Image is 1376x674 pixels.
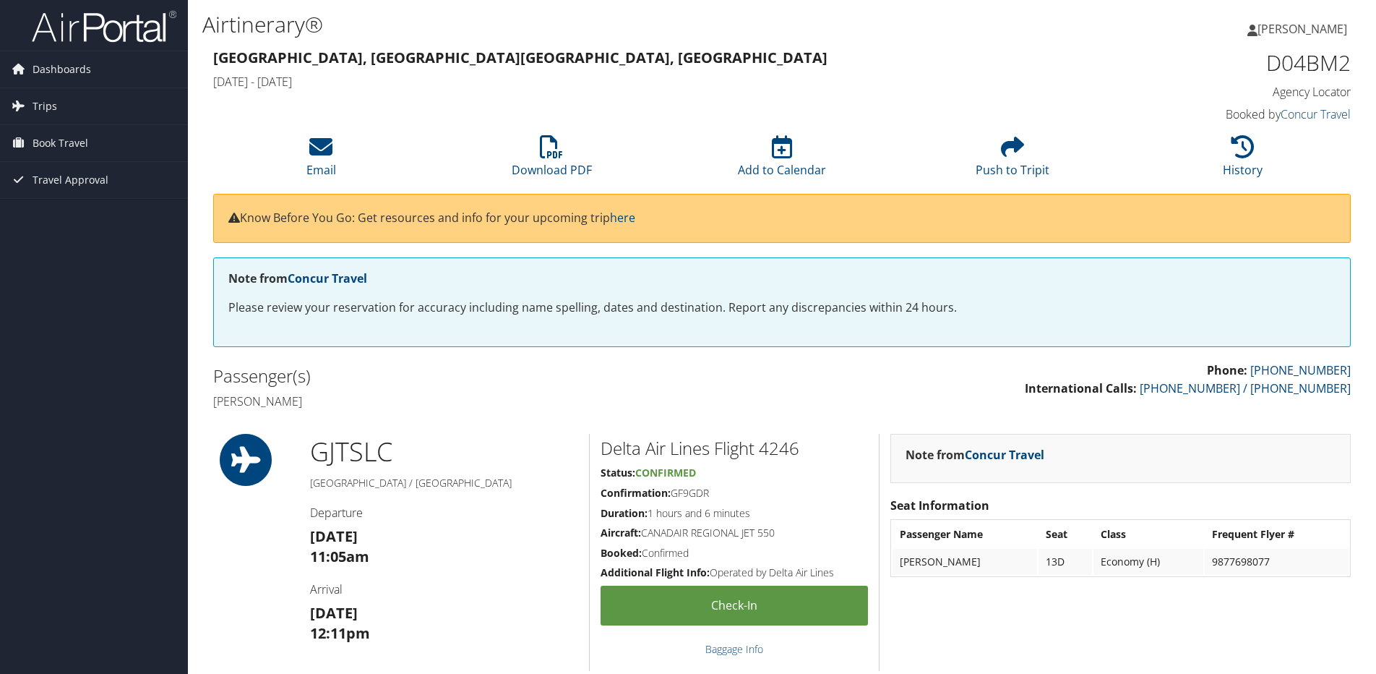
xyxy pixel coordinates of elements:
[202,9,975,40] h1: Airtinerary®
[601,566,868,580] h5: Operated by Delta Air Lines
[213,74,1061,90] h4: [DATE] - [DATE]
[1093,549,1203,575] td: Economy (H)
[1025,380,1137,396] strong: International Calls:
[601,586,868,626] a: Check-in
[890,498,989,513] strong: Seat Information
[635,466,696,479] span: Confirmed
[893,521,1038,547] th: Passenger Name
[601,436,868,461] h2: Delta Air Lines Flight 4246
[601,466,635,479] strong: Status:
[213,393,771,409] h4: [PERSON_NAME]
[512,143,592,178] a: Download PDF
[1093,521,1203,547] th: Class
[1281,106,1351,122] a: Concur Travel
[601,526,868,540] h5: CANADAIR REGIONAL JET 550
[288,270,367,286] a: Concur Travel
[1257,21,1347,37] span: [PERSON_NAME]
[1207,362,1247,378] strong: Phone:
[601,486,868,500] h5: GF9GDR
[601,546,642,560] strong: Booked:
[310,603,358,623] strong: [DATE]
[310,505,578,521] h4: Departure
[738,143,826,178] a: Add to Calendar
[310,434,578,470] h1: GJT SLC
[965,447,1044,463] a: Concur Travel
[1205,521,1349,547] th: Frequent Flyer #
[32,9,176,43] img: airportal-logo.png
[33,88,57,124] span: Trips
[1083,106,1351,122] h4: Booked by
[601,526,641,539] strong: Aircraft:
[228,299,1336,317] p: Please review your reservation for accuracy including name spelling, dates and destination. Repor...
[213,48,827,67] strong: [GEOGRAPHIC_DATA], [GEOGRAPHIC_DATA] [GEOGRAPHIC_DATA], [GEOGRAPHIC_DATA]
[1205,549,1349,575] td: 9877698077
[601,506,868,521] h5: 1 hours and 6 minutes
[310,623,370,643] strong: 12:11pm
[893,549,1038,575] td: [PERSON_NAME]
[976,143,1049,178] a: Push to Tripit
[310,526,358,546] strong: [DATE]
[228,209,1336,228] p: Know Before You Go: Get resources and info for your upcoming trip
[601,486,671,500] strong: Confirmation:
[1247,7,1362,51] a: [PERSON_NAME]
[310,547,369,566] strong: 11:05am
[601,506,648,520] strong: Duration:
[1039,521,1092,547] th: Seat
[213,364,771,388] h2: Passenger(s)
[610,210,635,226] a: here
[601,566,710,579] strong: Additional Flight Info:
[33,51,91,88] span: Dashboards
[228,270,367,286] strong: Note from
[33,162,108,198] span: Travel Approval
[1083,48,1351,78] h1: D04BM2
[705,642,763,656] a: Baggage Info
[1250,362,1351,378] a: [PHONE_NUMBER]
[1223,143,1263,178] a: History
[906,447,1044,463] strong: Note from
[306,143,336,178] a: Email
[601,546,868,560] h5: Confirmed
[1039,549,1092,575] td: 13D
[1083,84,1351,100] h4: Agency Locator
[1140,380,1351,396] a: [PHONE_NUMBER] / [PHONE_NUMBER]
[310,581,578,597] h4: Arrival
[310,476,578,490] h5: [GEOGRAPHIC_DATA] / [GEOGRAPHIC_DATA]
[33,125,88,161] span: Book Travel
